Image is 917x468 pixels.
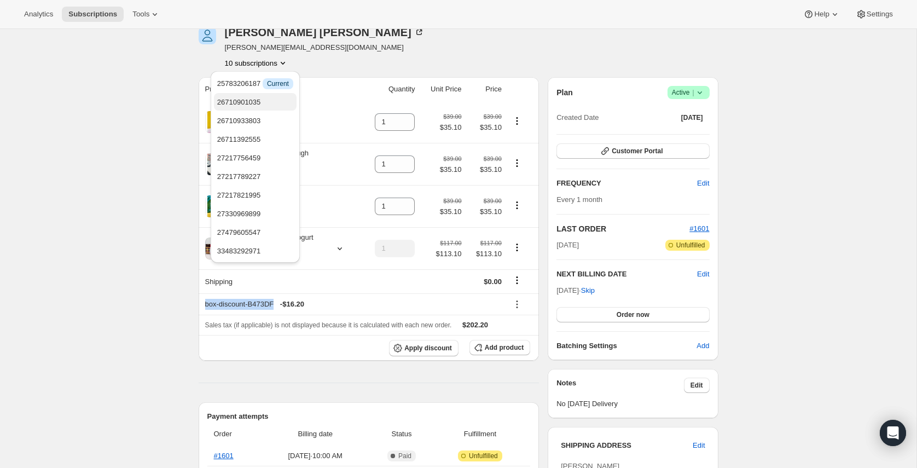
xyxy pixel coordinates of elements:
span: Order now [617,310,649,319]
span: Unfulfilled [676,241,705,250]
span: - $16.20 [280,299,304,310]
span: Billing date [264,429,367,440]
span: Unfulfilled [469,452,498,460]
span: Subscriptions [68,10,117,19]
a: #1601 [689,224,709,233]
span: [DATE] [681,113,703,122]
button: 27217789227 [214,167,297,185]
span: [DATE] · [556,286,595,294]
span: Edit [697,178,709,189]
span: $35.10 [468,122,501,133]
button: [DATE] [675,110,710,125]
th: Order [207,422,260,446]
h2: NEXT BILLING DATE [556,269,697,280]
button: Edit [686,437,711,454]
button: Product actions [508,157,526,169]
h2: LAST ORDER [556,223,689,234]
span: [DATE] [556,240,579,251]
span: $0.00 [484,278,502,286]
h2: FREQUENCY [556,178,697,189]
span: $35.10 [440,164,462,175]
span: $35.10 [440,206,462,217]
button: Product actions [225,57,288,68]
span: No [DATE] Delivery [556,398,709,409]
div: [PERSON_NAME] [PERSON_NAME] [225,27,425,38]
button: 27330969899 [214,205,297,222]
span: 33483292971 [217,247,261,255]
h2: Payment attempts [207,411,531,422]
button: Subscriptions [62,7,124,22]
span: Add product [485,343,524,352]
button: Product actions [508,241,526,253]
span: 27217756459 [217,154,261,162]
button: Analytics [18,7,60,22]
span: Every 1 month [556,195,602,204]
small: $39.00 [484,113,502,120]
img: product img [205,238,227,259]
span: Fulfillment [437,429,524,440]
th: Product [199,77,361,101]
span: Edit [693,440,705,451]
span: [PERSON_NAME][EMAIL_ADDRESS][DOMAIN_NAME] [225,42,425,53]
span: $113.10 [436,249,461,259]
small: $117.00 [480,240,502,246]
div: box-discount-B473DF [205,299,502,310]
span: 27217821995 [217,191,261,199]
span: 27330969899 [217,210,261,218]
button: Edit [690,175,716,192]
div: Open Intercom Messenger [880,420,906,446]
span: 26710933803 [217,117,261,125]
span: Customer Portal [612,147,663,155]
button: #1601 [689,223,709,234]
th: Shipping [199,269,361,293]
span: Paid [398,452,411,460]
span: Apply discount [404,344,452,353]
span: [DATE] · 10:00 AM [264,450,367,461]
span: Active [672,87,705,98]
span: Status [373,429,430,440]
button: 27217821995 [214,186,297,204]
button: Help [797,7,846,22]
h3: SHIPPING ADDRESS [561,440,693,451]
span: | [692,88,694,97]
button: Settings [849,7,899,22]
span: 25783206187 [217,79,293,88]
small: $39.00 [484,155,502,162]
span: $35.10 [440,122,462,133]
span: Tools [132,10,149,19]
th: Price [465,77,504,101]
span: $35.10 [468,206,501,217]
span: 26710901035 [217,98,261,106]
h2: Plan [556,87,573,98]
small: $39.00 [484,198,502,204]
span: 26711392555 [217,135,261,143]
span: 27479605547 [217,228,261,236]
button: 25783206187 InfoCurrent [214,74,297,92]
small: $39.00 [443,113,461,120]
button: Tools [126,7,167,22]
small: $117.00 [440,240,461,246]
button: Apply discount [389,340,458,356]
button: Product actions [508,199,526,211]
span: Settings [867,10,893,19]
button: Add product [469,340,530,355]
button: Order now [556,307,709,322]
button: Product actions [508,115,526,127]
span: Help [814,10,829,19]
a: #1601 [214,452,234,460]
small: $39.00 [443,198,461,204]
th: Quantity [361,77,419,101]
button: Edit [684,378,710,393]
small: $39.00 [443,155,461,162]
h6: Batching Settings [556,340,697,351]
span: Edit [690,381,703,390]
span: 27217789227 [217,172,261,181]
span: David Barberich [199,27,216,44]
span: Add [697,340,709,351]
button: 33483292971 [214,242,297,259]
button: Edit [697,269,709,280]
button: 26710901035 [214,93,297,111]
h3: Notes [556,378,684,393]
